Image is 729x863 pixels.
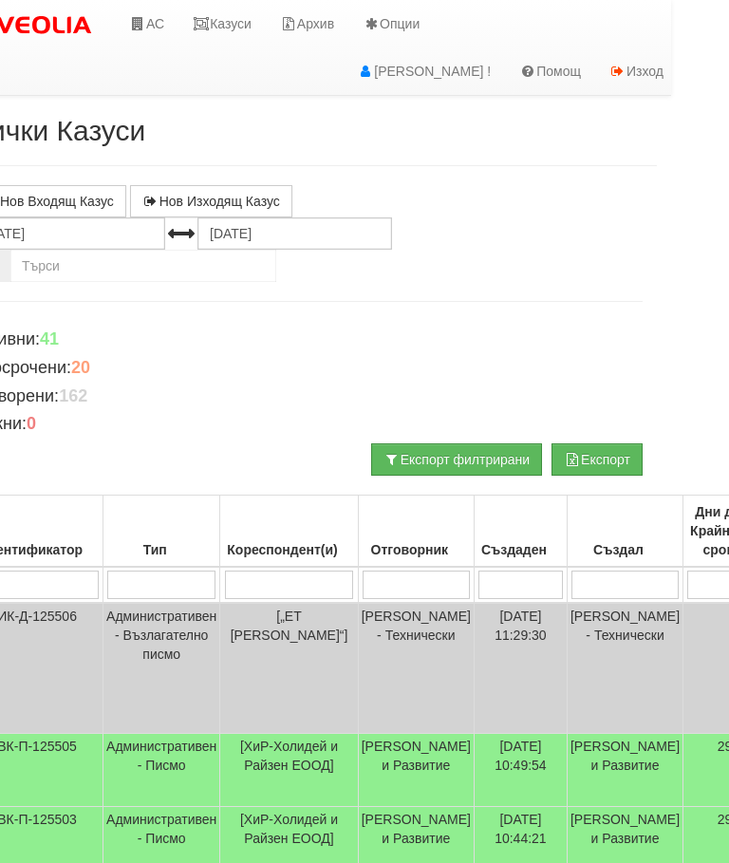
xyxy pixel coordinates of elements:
[240,739,338,773] span: [ХиР-Холидей и Райзен ЕООД]
[551,443,643,476] button: Експорт
[474,496,567,568] th: Създаден: No sort applied, activate to apply an ascending sort
[231,609,348,643] span: [„ЕТ [PERSON_NAME]“]
[130,185,292,217] a: Нов Изходящ Казус
[362,536,471,563] div: Отговорник
[220,496,358,568] th: Кореспондент(и): No sort applied, activate to apply an ascending sort
[595,47,678,95] a: Изход
[103,734,220,807] td: Административен - Писмо
[106,536,216,563] div: Тип
[71,358,90,377] b: 20
[358,603,474,734] td: [PERSON_NAME] - Технически
[40,329,59,348] b: 41
[358,734,474,807] td: [PERSON_NAME] и Развитие
[567,734,682,807] td: [PERSON_NAME] и Развитие
[10,250,276,282] input: Търсене по Идентификатор, Бл/Вх/Ап, Тип, Описание, Моб. Номер, Имейл, Файл, Коментар,
[343,47,505,95] a: [PERSON_NAME] !
[240,812,338,846] span: [ХиР-Холидей и Райзен ЕООД]
[570,536,680,563] div: Създал
[505,47,595,95] a: Помощ
[474,603,567,734] td: [DATE] 11:29:30
[103,496,220,568] th: Тип: No sort applied, activate to apply an ascending sort
[358,496,474,568] th: Отговорник: No sort applied, activate to apply an ascending sort
[27,414,36,433] b: 0
[103,603,220,734] td: Административен - Възлагателно писмо
[223,536,354,563] div: Кореспондент(и)
[567,603,682,734] td: [PERSON_NAME] - Технически
[477,536,564,563] div: Създаден
[567,496,682,568] th: Създал: No sort applied, activate to apply an ascending sort
[59,386,87,405] b: 162
[371,443,542,476] button: Експорт филтрирани
[474,734,567,807] td: [DATE] 10:49:54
